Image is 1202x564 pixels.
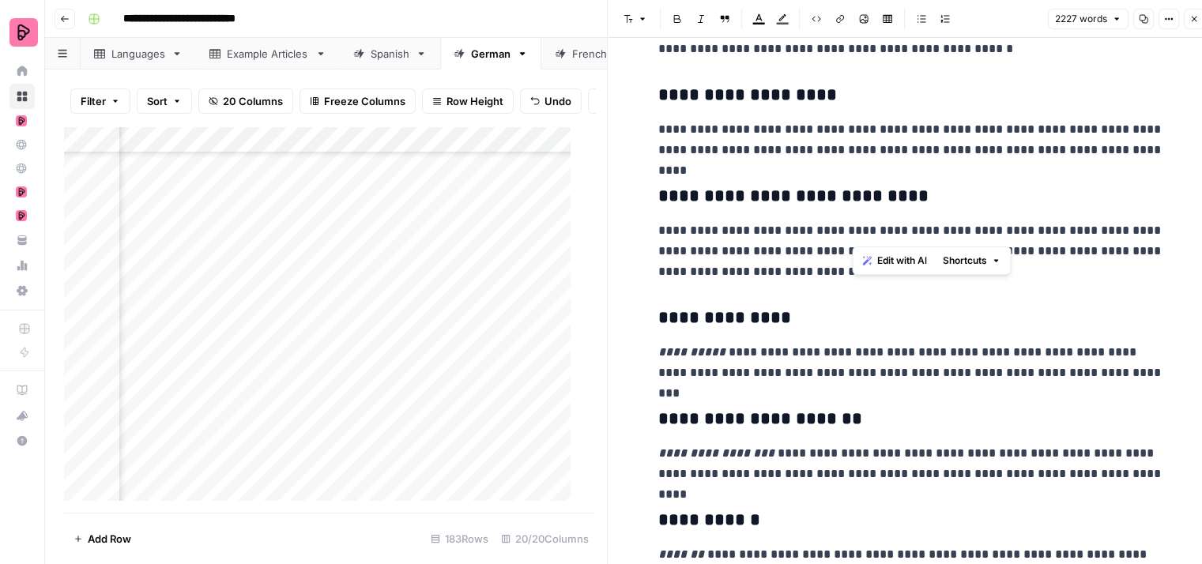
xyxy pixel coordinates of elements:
[64,526,141,551] button: Add Row
[196,38,340,70] a: Example Articles
[16,210,27,221] img: mhz6d65ffplwgtj76gcfkrq5icux
[147,93,168,109] span: Sort
[541,38,639,70] a: French
[1055,12,1107,26] span: 2227 words
[223,93,283,109] span: 20 Columns
[198,88,293,114] button: 20 Columns
[9,278,35,303] a: Settings
[520,88,582,114] button: Undo
[16,115,27,126] img: mhz6d65ffplwgtj76gcfkrq5icux
[942,254,986,268] span: Shortcuts
[371,46,409,62] div: Spanish
[111,46,165,62] div: Languages
[9,403,35,428] button: What's new?
[876,254,926,268] span: Edit with AI
[9,227,35,253] a: Your Data
[544,93,571,109] span: Undo
[324,93,405,109] span: Freeze Columns
[440,38,541,70] a: German
[471,46,511,62] div: German
[70,88,130,114] button: Filter
[856,250,933,271] button: Edit with AI
[495,526,595,551] div: 20/20 Columns
[137,88,192,114] button: Sort
[1048,9,1129,29] button: 2227 words
[9,428,35,453] button: Help + Support
[227,46,309,62] div: Example Articles
[447,93,503,109] span: Row Height
[9,13,35,52] button: Workspace: Preply
[10,404,34,427] div: What's new?
[9,18,38,47] img: Preply Logo
[16,186,27,197] img: mhz6d65ffplwgtj76gcfkrq5icux
[340,38,440,70] a: Spanish
[424,526,495,551] div: 183 Rows
[300,88,416,114] button: Freeze Columns
[9,253,35,278] a: Usage
[572,46,608,62] div: French
[9,58,35,84] a: Home
[936,250,1007,271] button: Shortcuts
[422,88,514,114] button: Row Height
[9,378,35,403] a: AirOps Academy
[81,38,196,70] a: Languages
[81,93,106,109] span: Filter
[88,531,131,547] span: Add Row
[9,84,35,109] a: Browse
